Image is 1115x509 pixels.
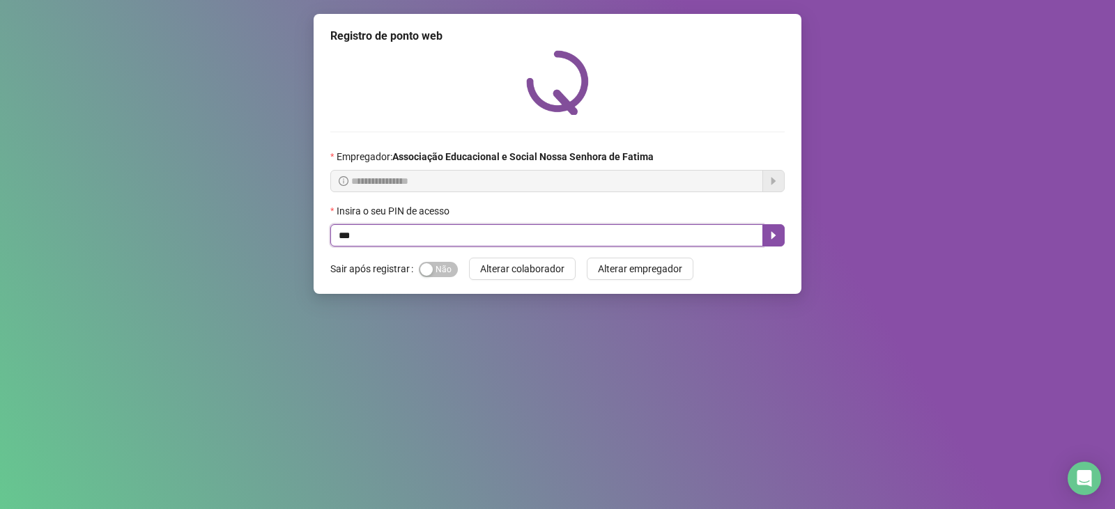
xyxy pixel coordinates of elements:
span: Alterar empregador [598,261,682,276]
button: Alterar colaborador [469,258,576,280]
span: Empregador : [337,149,654,164]
img: QRPoint [526,50,589,115]
div: Open Intercom Messenger [1068,462,1101,495]
span: caret-right [768,230,779,241]
span: info-circle [339,176,348,186]
div: Registro de ponto web [330,28,785,45]
label: Insira o seu PIN de acesso [330,203,459,219]
span: Alterar colaborador [480,261,564,276]
button: Alterar empregador [587,258,693,280]
strong: Associação Educacional e Social Nossa Senhora de Fatima [392,151,654,162]
label: Sair após registrar [330,258,419,280]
